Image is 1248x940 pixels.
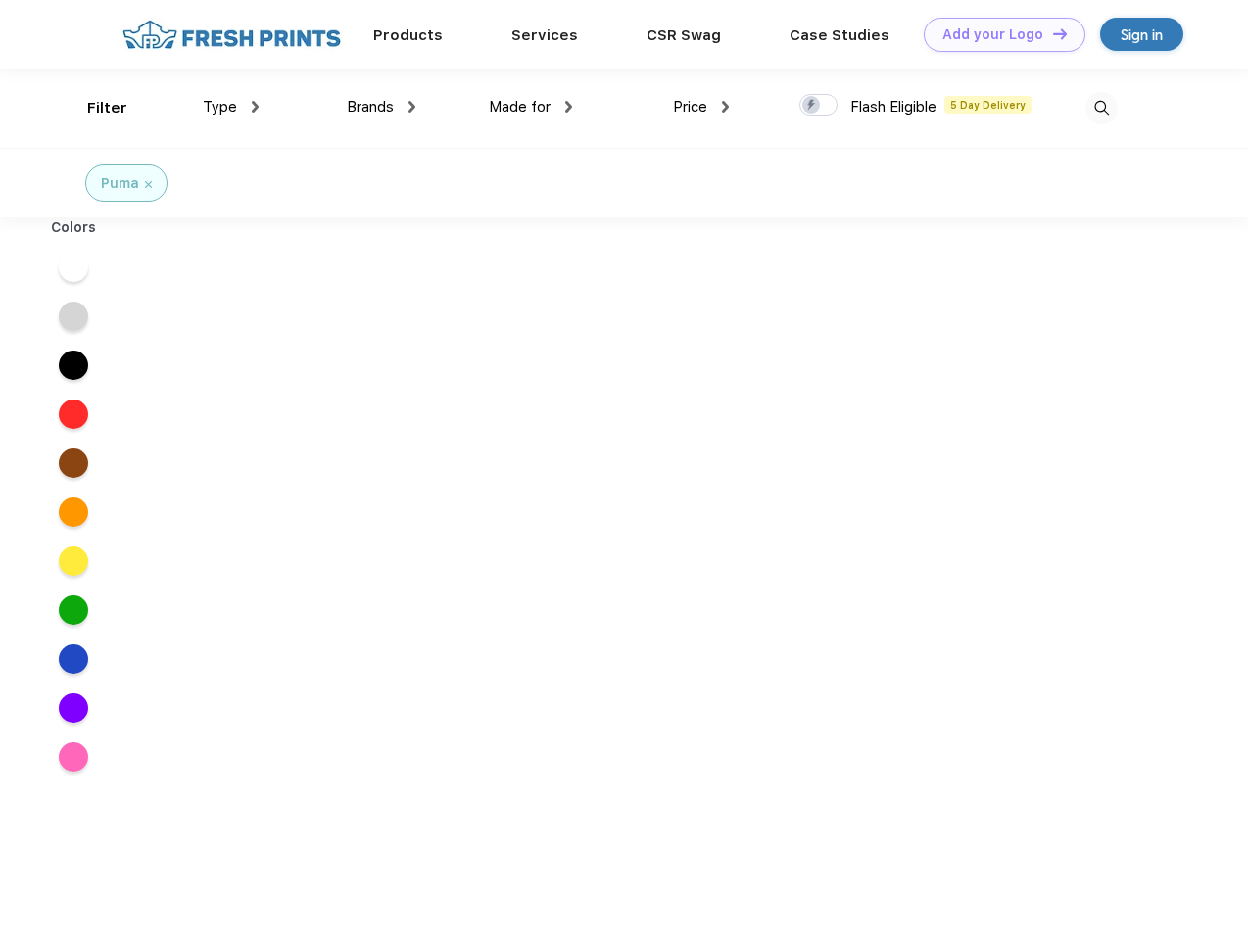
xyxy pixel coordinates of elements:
[942,26,1043,43] div: Add your Logo
[722,101,729,113] img: dropdown.png
[408,101,415,113] img: dropdown.png
[1121,23,1163,46] div: Sign in
[1053,28,1067,39] img: DT
[565,101,572,113] img: dropdown.png
[203,98,237,116] span: Type
[87,97,127,119] div: Filter
[647,26,721,44] a: CSR Swag
[489,98,551,116] span: Made for
[101,173,139,194] div: Puma
[944,96,1032,114] span: 5 Day Delivery
[1085,92,1118,124] img: desktop_search.svg
[1100,18,1183,51] a: Sign in
[145,181,152,188] img: filter_cancel.svg
[36,217,112,238] div: Colors
[673,98,707,116] span: Price
[252,101,259,113] img: dropdown.png
[850,98,936,116] span: Flash Eligible
[373,26,443,44] a: Products
[117,18,347,52] img: fo%20logo%202.webp
[347,98,394,116] span: Brands
[511,26,578,44] a: Services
